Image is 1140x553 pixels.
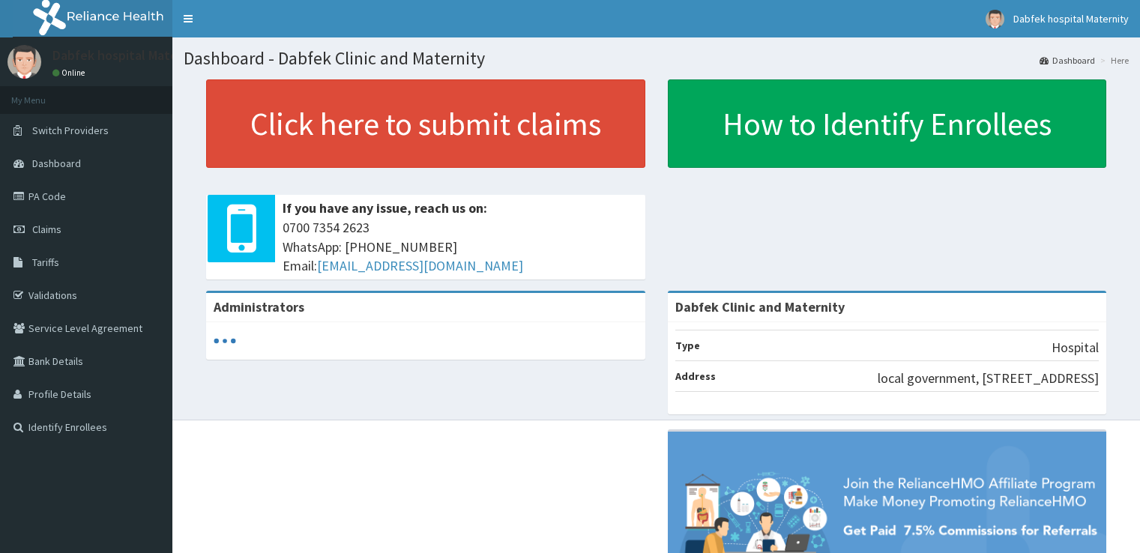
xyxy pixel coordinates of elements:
[1013,12,1129,25] span: Dabfek hospital Maternity
[1097,54,1129,67] li: Here
[675,369,716,383] b: Address
[668,79,1107,168] a: How to Identify Enrollees
[206,79,645,168] a: Click here to submit claims
[52,49,205,62] p: Dabfek hospital Maternity
[214,330,236,352] svg: audio-loading
[32,157,81,170] span: Dashboard
[283,199,487,217] b: If you have any issue, reach us on:
[675,339,700,352] b: Type
[986,10,1004,28] img: User Image
[317,257,523,274] a: [EMAIL_ADDRESS][DOMAIN_NAME]
[32,124,109,137] span: Switch Providers
[7,45,41,79] img: User Image
[214,298,304,315] b: Administrators
[184,49,1129,68] h1: Dashboard - Dabfek Clinic and Maternity
[1040,54,1095,67] a: Dashboard
[878,369,1099,388] p: local government, [STREET_ADDRESS]
[52,67,88,78] a: Online
[675,298,845,315] strong: Dabfek Clinic and Maternity
[32,256,59,269] span: Tariffs
[1052,338,1099,357] p: Hospital
[283,218,638,276] span: 0700 7354 2623 WhatsApp: [PHONE_NUMBER] Email:
[32,223,61,236] span: Claims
